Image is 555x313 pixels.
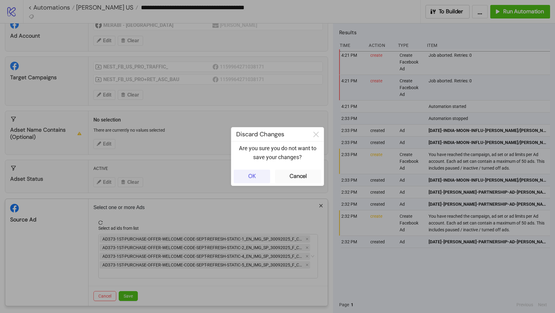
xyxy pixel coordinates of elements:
button: Cancel [275,170,321,183]
div: Cancel [290,173,307,180]
div: OK [248,173,256,180]
div: Discard Changes [231,127,308,141]
button: OK [234,170,270,183]
p: Are you sure you do not want to save your changes? [236,144,319,162]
